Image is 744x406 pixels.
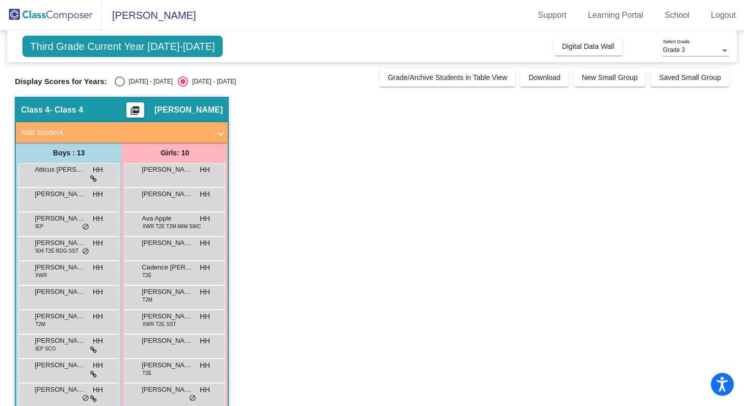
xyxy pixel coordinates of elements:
[93,385,103,395] span: HH
[380,68,516,87] button: Grade/Archive Students in Table View
[115,76,236,87] mat-radio-group: Select an option
[200,360,210,371] span: HH
[142,369,151,377] span: T2E
[93,262,103,273] span: HH
[122,143,228,163] div: Girls: 10
[93,213,103,224] span: HH
[651,68,729,87] button: Saved Small Group
[16,122,228,143] mat-expansion-panel-header: Add Student
[663,46,685,53] span: Grade 3
[554,37,623,56] button: Digital Data Wall
[35,360,86,370] span: [PERSON_NAME]
[142,238,193,248] span: [PERSON_NAME]
[142,385,193,395] span: [PERSON_NAME]
[35,247,78,255] span: 504 T2E RDG SST
[200,165,210,175] span: HH
[35,385,86,395] span: [PERSON_NAME]
[35,311,86,321] span: [PERSON_NAME]
[35,272,47,279] span: XWR
[200,189,210,200] span: HH
[703,7,744,23] a: Logout
[200,385,210,395] span: HH
[200,311,210,322] span: HH
[125,77,173,86] div: [DATE] - [DATE]
[142,272,151,279] span: T2E
[142,320,176,328] span: XWR T2E SST
[82,394,89,402] span: do_not_disturb_alt
[35,262,86,273] span: [PERSON_NAME]
[93,238,103,249] span: HH
[520,68,568,87] button: Download
[35,320,45,328] span: T2M
[35,336,86,346] span: [PERSON_NAME]
[16,143,122,163] div: Boys : 13
[93,360,103,371] span: HH
[200,213,210,224] span: HH
[142,223,201,230] span: XWR T2E T2M MIM SWC
[582,73,638,82] span: New Small Group
[93,336,103,346] span: HH
[142,360,193,370] span: [PERSON_NAME]
[528,73,560,82] span: Download
[102,7,196,23] span: [PERSON_NAME]
[49,105,83,115] span: - Class 4
[200,262,210,273] span: HH
[93,287,103,297] span: HH
[35,223,43,230] span: IEP
[15,77,107,86] span: Display Scores for Years:
[35,165,86,175] span: Atticus [PERSON_NAME]
[200,287,210,297] span: HH
[21,127,210,139] mat-panel-title: Add Student
[129,105,141,120] mat-icon: picture_as_pdf
[200,336,210,346] span: HH
[530,7,575,23] a: Support
[659,73,721,82] span: Saved Small Group
[142,189,193,199] span: [PERSON_NAME]
[35,189,86,199] span: [PERSON_NAME]
[142,262,193,273] span: Cadence [PERSON_NAME]
[154,105,223,115] span: [PERSON_NAME]
[21,105,49,115] span: Class 4
[82,223,89,231] span: do_not_disturb_alt
[574,68,646,87] button: New Small Group
[142,287,193,297] span: [PERSON_NAME]
[189,394,196,402] span: do_not_disturb_alt
[200,238,210,249] span: HH
[142,296,152,304] span: T2M
[35,238,86,248] span: [PERSON_NAME] [PERSON_NAME]
[562,42,615,50] span: Digital Data Wall
[142,336,193,346] span: [PERSON_NAME]
[142,165,193,175] span: [PERSON_NAME]
[93,189,103,200] span: HH
[126,102,144,118] button: Print Students Details
[580,7,652,23] a: Learning Portal
[93,165,103,175] span: HH
[35,287,86,297] span: [PERSON_NAME]
[388,73,508,82] span: Grade/Archive Students in Table View
[93,311,103,322] span: HH
[142,213,193,224] span: Ava Apple
[188,77,236,86] div: [DATE] - [DATE]
[82,248,89,256] span: do_not_disturb_alt
[656,7,698,23] a: School
[22,36,223,57] span: Third Grade Current Year [DATE]-[DATE]
[35,213,86,224] span: [PERSON_NAME]
[142,311,193,321] span: [PERSON_NAME]
[35,345,56,353] span: IEP SCO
